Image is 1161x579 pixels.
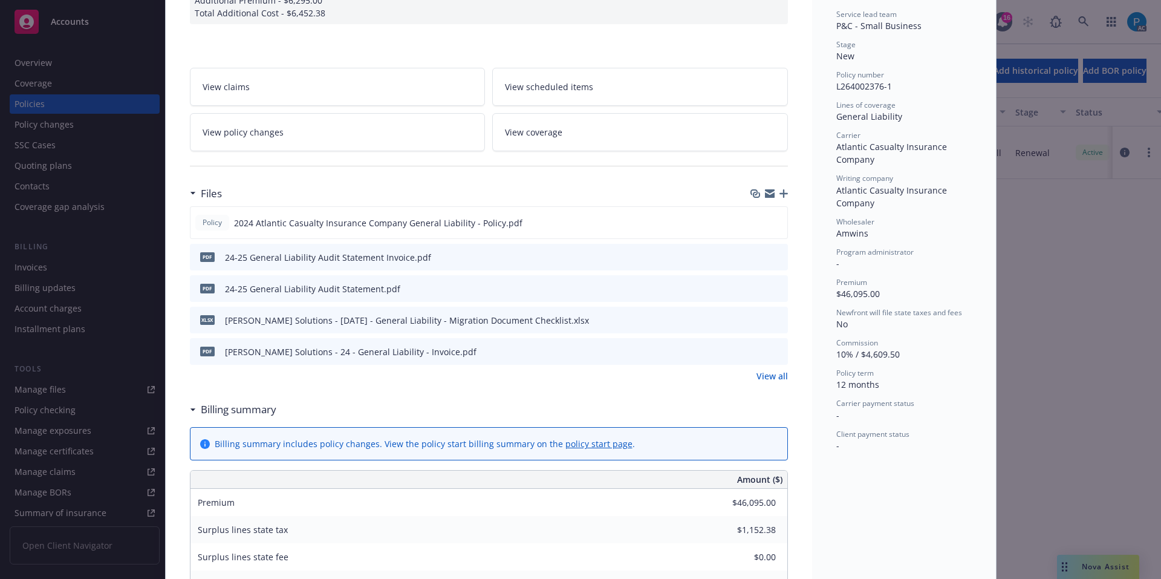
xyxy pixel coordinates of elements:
[836,318,848,330] span: No
[836,348,900,360] span: 10% / $4,609.50
[190,68,486,106] a: View claims
[772,314,783,327] button: preview file
[772,283,783,295] button: preview file
[198,524,288,535] span: Surplus lines state tax
[198,551,288,563] span: Surplus lines state fee
[836,288,880,299] span: $46,095.00
[200,347,215,356] span: pdf
[836,70,884,80] span: Policy number
[215,437,635,450] div: Billing summary includes policy changes. View the policy start billing summary on the .
[836,217,874,227] span: Wholesaler
[836,307,962,318] span: Newfront will file state taxes and fees
[836,410,839,421] span: -
[505,80,593,93] span: View scheduled items
[753,314,763,327] button: download file
[836,20,922,31] span: P&C - Small Business
[505,126,562,139] span: View coverage
[704,494,783,512] input: 0.00
[200,315,215,324] span: xlsx
[234,217,522,229] span: 2024 Atlantic Casualty Insurance Company General Liability - Policy.pdf
[225,283,400,295] div: 24-25 General Liability Audit Statement.pdf
[836,429,909,439] span: Client payment status
[201,186,222,201] h3: Files
[836,141,949,165] span: Atlantic Casualty Insurance Company
[737,473,782,486] span: Amount ($)
[836,277,867,287] span: Premium
[565,438,633,450] a: policy start page
[836,338,878,348] span: Commission
[753,345,763,358] button: download file
[492,113,788,151] a: View coverage
[836,258,839,269] span: -
[203,80,250,93] span: View claims
[836,185,949,209] span: Atlantic Casualty Insurance Company
[200,284,215,293] span: pdf
[200,252,215,261] span: pdf
[756,370,788,382] a: View all
[704,548,783,566] input: 0.00
[836,39,856,50] span: Stage
[753,251,763,264] button: download file
[836,368,874,378] span: Policy term
[836,130,860,140] span: Carrier
[752,217,762,229] button: download file
[836,80,892,92] span: L264002376-1
[772,217,782,229] button: preview file
[836,9,897,19] span: Service lead team
[836,227,868,239] span: Amwins
[492,68,788,106] a: View scheduled items
[704,521,783,539] input: 0.00
[201,402,276,417] h3: Billing summary
[772,251,783,264] button: preview file
[190,186,222,201] div: Files
[836,100,896,110] span: Lines of coverage
[225,345,476,358] div: [PERSON_NAME] Solutions - 24 - General Liability - Invoice.pdf
[836,110,972,123] div: General Liability
[836,379,879,390] span: 12 months
[753,283,763,295] button: download file
[225,251,431,264] div: 24-25 General Liability Audit Statement Invoice.pdf
[190,113,486,151] a: View policy changes
[225,314,589,327] div: [PERSON_NAME] Solutions - [DATE] - General Liability - Migration Document Checklist.xlsx
[836,173,893,183] span: Writing company
[198,497,235,508] span: Premium
[836,247,914,257] span: Program administrator
[190,402,276,417] div: Billing summary
[836,440,839,451] span: -
[836,398,914,408] span: Carrier payment status
[772,345,783,358] button: preview file
[200,217,224,228] span: Policy
[836,50,854,62] span: New
[203,126,284,139] span: View policy changes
